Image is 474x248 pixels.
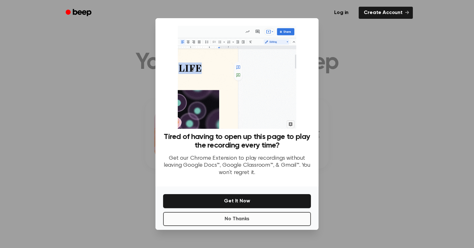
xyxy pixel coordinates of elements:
[359,7,413,19] a: Create Account
[61,7,97,19] a: Beep
[163,133,311,150] h3: Tired of having to open up this page to play the recording every time?
[178,26,296,129] img: Beep extension in action
[163,155,311,177] p: Get our Chrome Extension to play recordings without leaving Google Docs™, Google Classroom™, & Gm...
[328,5,355,20] a: Log in
[163,194,311,208] button: Get It Now
[163,212,311,226] button: No Thanks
